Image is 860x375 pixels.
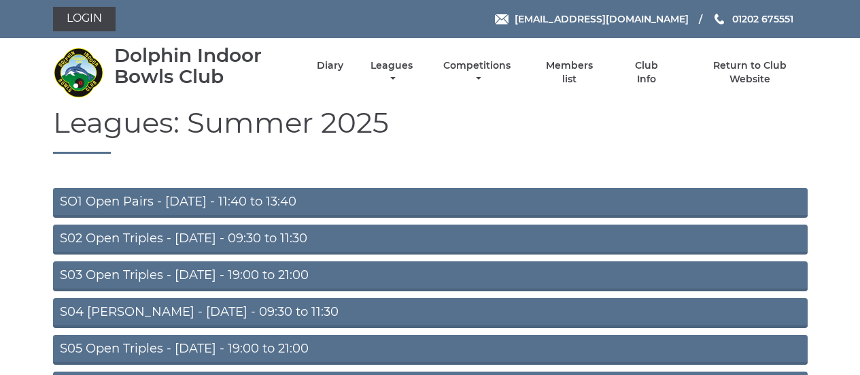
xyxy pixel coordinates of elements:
a: Club Info [625,59,669,86]
a: Diary [317,59,343,72]
img: Phone us [715,14,724,25]
span: [EMAIL_ADDRESS][DOMAIN_NAME] [515,13,689,25]
img: Dolphin Indoor Bowls Club [53,47,104,98]
span: 01202 675551 [732,13,793,25]
a: Leagues [367,59,416,86]
a: S04 [PERSON_NAME] - [DATE] - 09:30 to 11:30 [53,298,808,328]
a: S03 Open Triples - [DATE] - 19:00 to 21:00 [53,261,808,291]
a: Email [EMAIL_ADDRESS][DOMAIN_NAME] [495,12,689,27]
img: Email [495,14,509,25]
a: Members list [538,59,600,86]
a: Login [53,7,116,31]
a: SO1 Open Pairs - [DATE] - 11:40 to 13:40 [53,188,808,218]
h1: Leagues: Summer 2025 [53,107,808,154]
a: Competitions [441,59,515,86]
a: Phone us 01202 675551 [712,12,793,27]
div: Dolphin Indoor Bowls Club [114,45,293,87]
a: S05 Open Triples - [DATE] - 19:00 to 21:00 [53,335,808,365]
a: S02 Open Triples - [DATE] - 09:30 to 11:30 [53,225,808,255]
a: Return to Club Website [692,59,807,86]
